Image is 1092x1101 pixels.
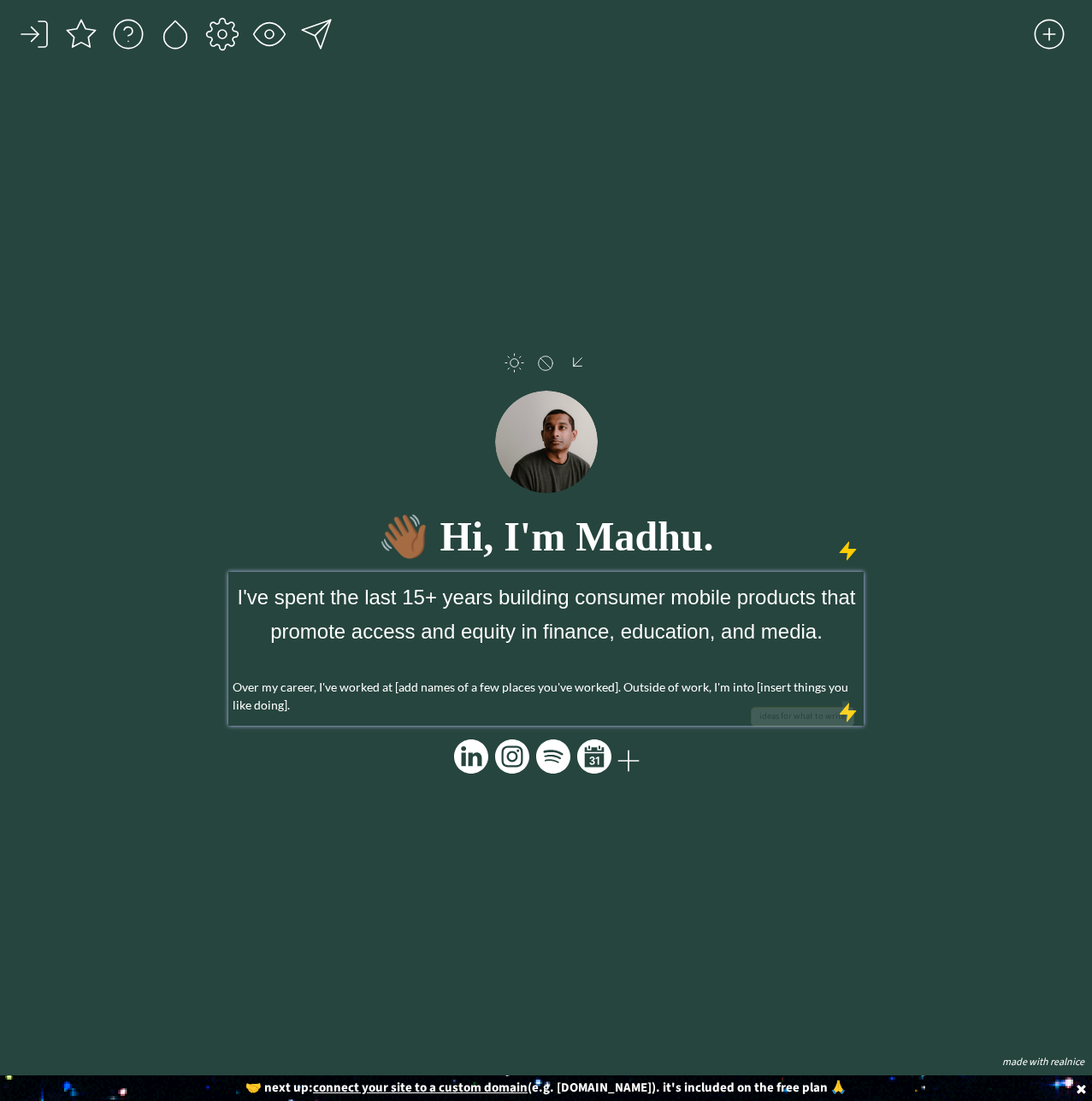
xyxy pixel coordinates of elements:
strong: 👋🏾 Hi, I'm Madhu. [378,514,713,559]
div: ideas for what to write [752,708,853,726]
div: 🤝 next up: (e.g. [DOMAIN_NAME]). it's included on the free plan 🙏 [109,1080,983,1096]
u: connect your site to a custom domain [313,1079,528,1097]
button: made with realnice [996,1054,1090,1071]
p: Over my career, I've worked at [add names of a few places you've worked]. Outside of work, I'm in... [233,678,859,714]
span: I've spent the last 15+ years building consumer mobile products that promote access and equity in... [238,586,856,643]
